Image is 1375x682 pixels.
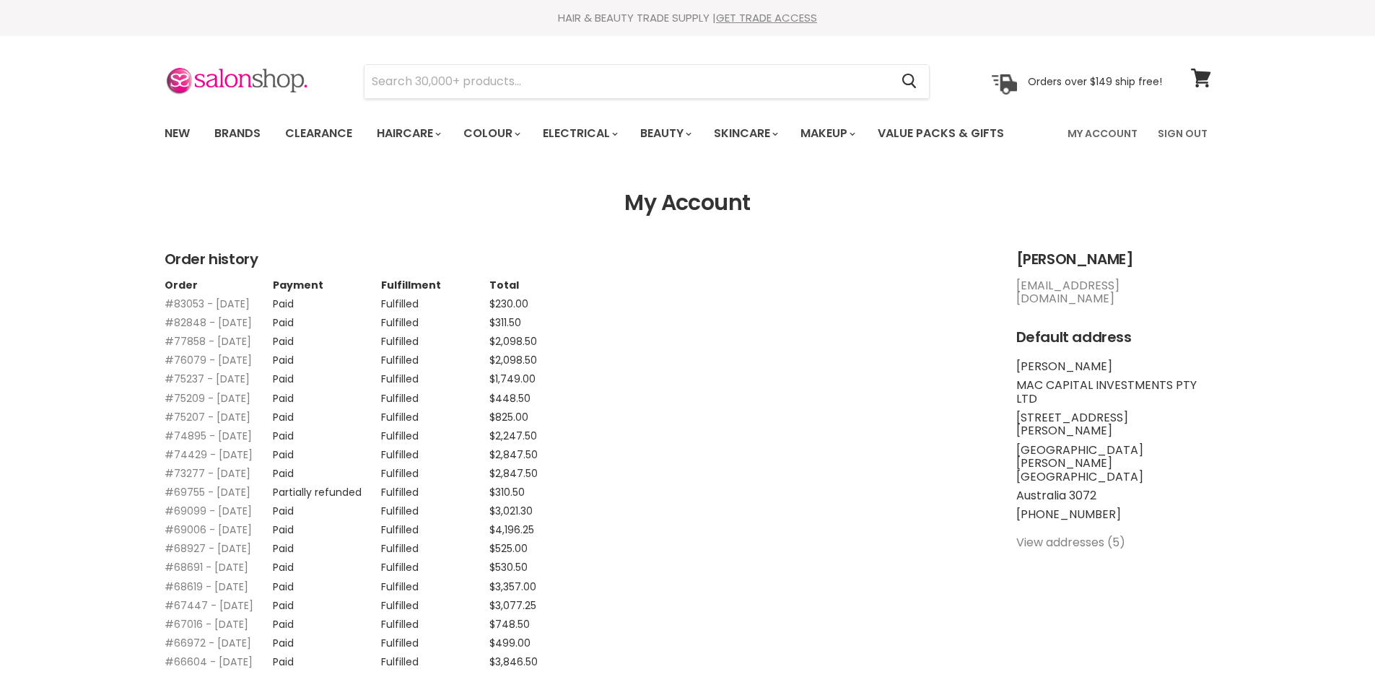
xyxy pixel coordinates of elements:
a: #67016 - [DATE] [165,617,248,631]
a: #66604 - [DATE] [165,655,253,669]
span: $448.50 [489,391,531,406]
td: Fulfilled [381,423,489,442]
h2: [PERSON_NAME] [1016,251,1211,268]
td: Paid [273,517,381,535]
a: #66972 - [DATE] [165,636,251,650]
a: Haircare [366,118,450,149]
a: Skincare [703,118,787,149]
td: Paid [273,535,381,554]
p: Orders over $149 ship free! [1028,74,1162,87]
span: $310.50 [489,485,525,499]
td: Paid [273,291,381,310]
td: Partially refunded [273,479,381,498]
span: $311.50 [489,315,521,330]
h1: My Account [165,191,1211,216]
td: Paid [273,593,381,611]
a: #68619 - [DATE] [165,580,248,594]
td: Fulfilled [381,630,489,649]
span: $2,098.50 [489,353,537,367]
nav: Main [147,113,1229,154]
h2: Default address [1016,329,1211,346]
td: Fulfilled [381,574,489,593]
a: #67447 - [DATE] [165,598,253,613]
a: #73277 - [DATE] [165,466,250,481]
a: #75207 - [DATE] [165,410,250,424]
a: #69755 - [DATE] [165,485,250,499]
td: Fulfilled [381,310,489,328]
div: HAIR & BEAUTY TRADE SUPPLY | [147,11,1229,25]
span: $499.00 [489,636,531,650]
a: Clearance [274,118,363,149]
a: View addresses (5) [1016,534,1125,551]
span: $1,749.00 [489,372,536,386]
span: $230.00 [489,297,528,311]
td: Paid [273,385,381,404]
a: Sign Out [1149,118,1216,149]
span: $530.50 [489,560,528,574]
td: Fulfilled [381,554,489,573]
h2: Order history [165,251,987,268]
a: #76079 - [DATE] [165,353,252,367]
td: Paid [273,423,381,442]
td: Paid [273,310,381,328]
td: Fulfilled [381,404,489,423]
td: Paid [273,611,381,630]
button: Search [891,65,929,98]
span: $748.50 [489,617,530,631]
li: MAC CAPITAL INVESTMENTS PTY LTD [1016,379,1211,406]
td: Paid [273,404,381,423]
li: [STREET_ADDRESS][PERSON_NAME] [1016,411,1211,438]
td: Paid [273,574,381,593]
td: Fulfilled [381,291,489,310]
td: Fulfilled [381,593,489,611]
span: $525.00 [489,541,528,556]
a: #82848 - [DATE] [165,315,252,330]
span: $2,098.50 [489,334,537,349]
a: #83053 - [DATE] [165,297,250,311]
th: Payment [273,279,381,291]
a: My Account [1059,118,1146,149]
a: Brands [204,118,271,149]
td: Paid [273,328,381,347]
td: Fulfilled [381,328,489,347]
a: Value Packs & Gifts [867,118,1015,149]
td: Paid [273,554,381,573]
a: Electrical [532,118,627,149]
form: Product [364,64,930,99]
a: #68691 - [DATE] [165,560,248,574]
td: Paid [273,460,381,479]
a: #74895 - [DATE] [165,429,252,443]
td: Fulfilled [381,385,489,404]
span: $2,247.50 [489,429,537,443]
td: Fulfilled [381,517,489,535]
th: Total [489,279,598,291]
a: #74429 - [DATE] [165,447,253,462]
a: New [154,118,201,149]
td: Fulfilled [381,611,489,630]
td: Paid [273,630,381,649]
a: Colour [453,118,529,149]
a: #69006 - [DATE] [165,523,252,537]
td: Fulfilled [381,535,489,554]
td: Fulfilled [381,442,489,460]
a: #75209 - [DATE] [165,391,250,406]
span: $2,847.50 [489,447,538,462]
span: $3,846.50 [489,655,538,669]
li: [PERSON_NAME] [1016,360,1211,373]
a: #77858 - [DATE] [165,334,251,349]
th: Fulfillment [381,279,489,291]
input: Search [365,65,891,98]
td: Fulfilled [381,366,489,385]
li: Australia 3072 [1016,489,1211,502]
a: #75237 - [DATE] [165,372,250,386]
span: $3,077.25 [489,598,536,613]
td: Paid [273,347,381,366]
td: Paid [273,498,381,517]
span: $825.00 [489,410,528,424]
td: Paid [273,649,381,668]
span: $2,847.50 [489,466,538,481]
ul: Main menu [154,113,1037,154]
th: Order [165,279,273,291]
a: #69099 - [DATE] [165,504,252,518]
span: $3,357.00 [489,580,536,594]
